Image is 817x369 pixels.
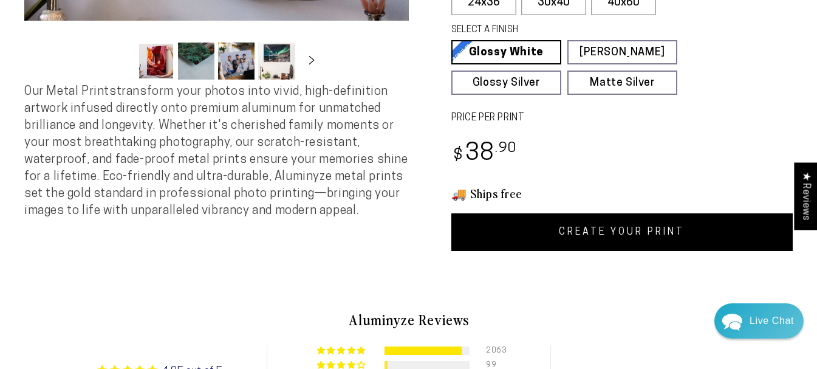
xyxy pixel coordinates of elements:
a: Glossy White [451,40,561,64]
h3: 🚚 Ships free [451,185,793,201]
a: [PERSON_NAME] [567,40,677,64]
button: Load image 2 in gallery view [178,43,214,80]
sup: .90 [495,142,517,156]
div: 2063 [486,347,501,355]
button: Slide right [298,47,325,74]
h2: Aluminyze Reviews [54,309,764,330]
a: Matte Silver [567,71,677,95]
button: Load image 1 in gallery view [138,43,174,80]
div: Contact Us Directly [750,303,794,339]
div: Chat widget toggle [714,303,804,339]
legend: SELECT A FINISH [451,24,652,37]
bdi: 38 [451,142,518,166]
div: Click to open Judge.me floating reviews tab [794,162,817,230]
label: PRICE PER PRINT [451,111,793,125]
a: Glossy Silver [451,71,561,95]
span: $ [453,148,463,164]
a: CREATE YOUR PRINT [451,213,793,251]
button: Load image 3 in gallery view [218,43,255,80]
button: Slide left [108,47,134,74]
button: Load image 4 in gallery view [258,43,295,80]
div: 91% (2063) reviews with 5 star rating [317,347,367,356]
span: Our Metal Prints transform your photos into vivid, high-definition artwork infused directly onto ... [24,86,408,217]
